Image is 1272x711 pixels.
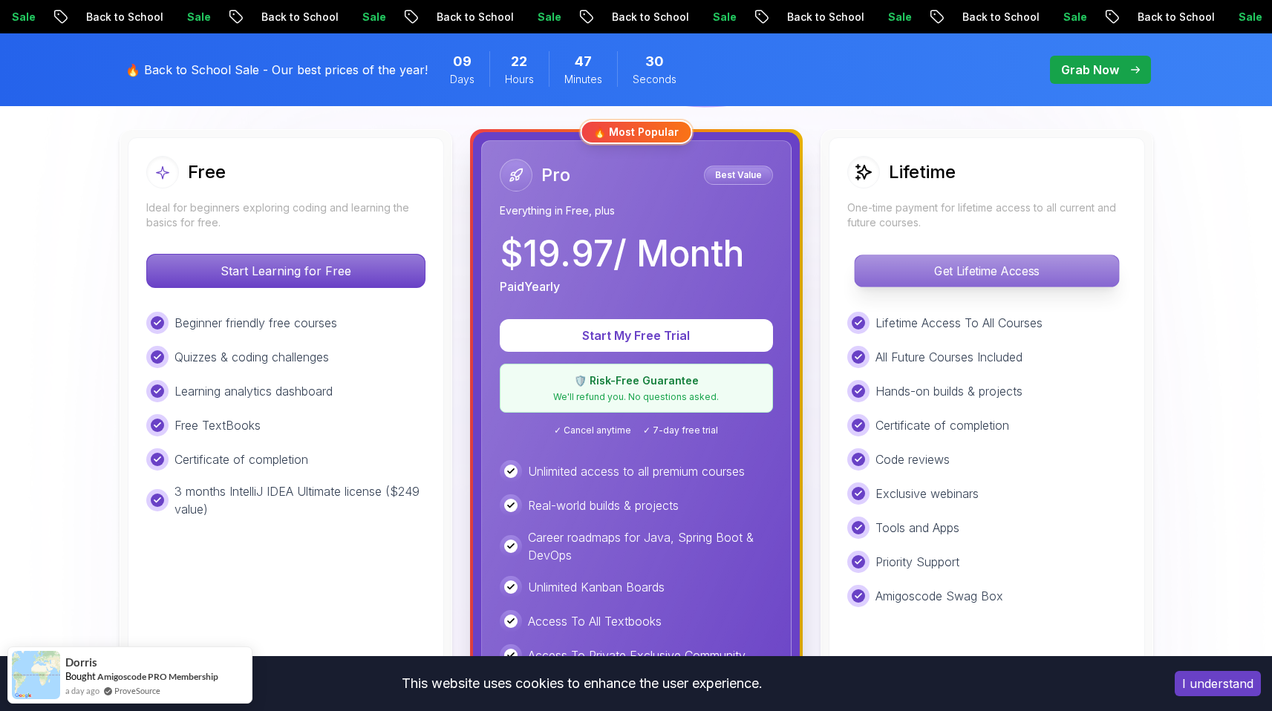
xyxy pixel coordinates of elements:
[65,684,100,697] span: a day ago
[528,612,662,630] p: Access To All Textbooks
[528,578,665,596] p: Unlimited Kanban Boards
[847,263,1126,278] a: Get Lifetime Access
[247,10,348,24] p: Back to School
[450,72,474,87] span: Days
[125,61,428,79] p: 🔥 Back to School Sale - Our best prices of the year!
[114,684,160,697] a: ProveSource
[175,382,333,400] p: Learning analytics dashboard
[188,160,226,184] h2: Free
[575,51,592,72] span: 47 Minutes
[348,10,396,24] p: Sale
[875,553,959,571] p: Priority Support
[706,168,771,183] p: Best Value
[645,51,664,72] span: 30 Seconds
[528,462,745,480] p: Unlimited access to all premium courses
[643,425,718,436] span: ✓ 7-day free trial
[175,314,337,332] p: Beginner friendly free courses
[509,373,763,388] p: 🛡️ Risk-Free Guarantee
[500,319,773,352] button: Start My Free Trial
[175,416,261,434] p: Free TextBooks
[511,51,527,72] span: 22 Hours
[1224,10,1272,24] p: Sale
[500,278,560,295] p: Paid Yearly
[175,450,308,468] p: Certificate of completion
[564,72,602,87] span: Minutes
[874,10,922,24] p: Sale
[875,314,1043,332] p: Lifetime Access To All Courses
[65,670,96,682] span: Bought
[855,255,1118,286] p: Get Lifetime Access
[889,160,956,184] h2: Lifetime
[875,382,1023,400] p: Hands-on builds & projects
[847,200,1126,230] p: One-time payment for lifetime access to all current and future courses.
[948,10,1049,24] p: Back to School
[147,255,425,287] p: Start Learning for Free
[500,328,773,343] a: Start My Free Trial
[528,528,773,564] p: Career roadmaps for Java, Spring Boot & DevOps
[554,425,631,436] span: ✓ Cancel anytime
[72,10,173,24] p: Back to School
[875,485,979,502] p: Exclusive webinars
[500,203,773,218] p: Everything in Free, plus
[875,416,1009,434] p: Certificate of completion
[773,10,874,24] p: Back to School
[1061,61,1119,79] p: Grab Now
[854,255,1119,287] button: Get Lifetime Access
[423,10,524,24] p: Back to School
[500,236,744,272] p: $ 19.97 / Month
[11,667,1152,700] div: This website uses cookies to enhance the user experience.
[875,587,1003,605] p: Amigoscode Swag Box
[699,10,746,24] p: Sale
[875,450,950,468] p: Code reviews
[146,254,425,288] button: Start Learning for Free
[528,497,679,514] p: Real-world builds & projects
[875,519,959,537] p: Tools and Apps
[453,51,472,72] span: 9 Days
[12,651,60,699] img: provesource social proof notification image
[146,200,425,230] p: Ideal for beginners exploring coding and learning the basics for free.
[146,263,425,278] a: Start Learning for Free
[633,72,676,87] span: Seconds
[175,348,329,366] p: Quizzes & coding challenges
[598,10,699,24] p: Back to School
[505,72,534,87] span: Hours
[1123,10,1224,24] p: Back to School
[524,10,571,24] p: Sale
[875,348,1023,366] p: All Future Courses Included
[1175,671,1261,696] button: Accept cookies
[175,482,425,518] p: 3 months IntelliJ IDEA Ultimate license ($249 value)
[541,163,570,187] h2: Pro
[65,656,97,669] span: Dorris
[528,646,746,664] p: Access To Private Exclusive Community
[518,327,755,344] p: Start My Free Trial
[173,10,221,24] p: Sale
[97,671,218,682] a: Amigoscode PRO Membership
[1049,10,1097,24] p: Sale
[509,391,763,403] p: We'll refund you. No questions asked.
